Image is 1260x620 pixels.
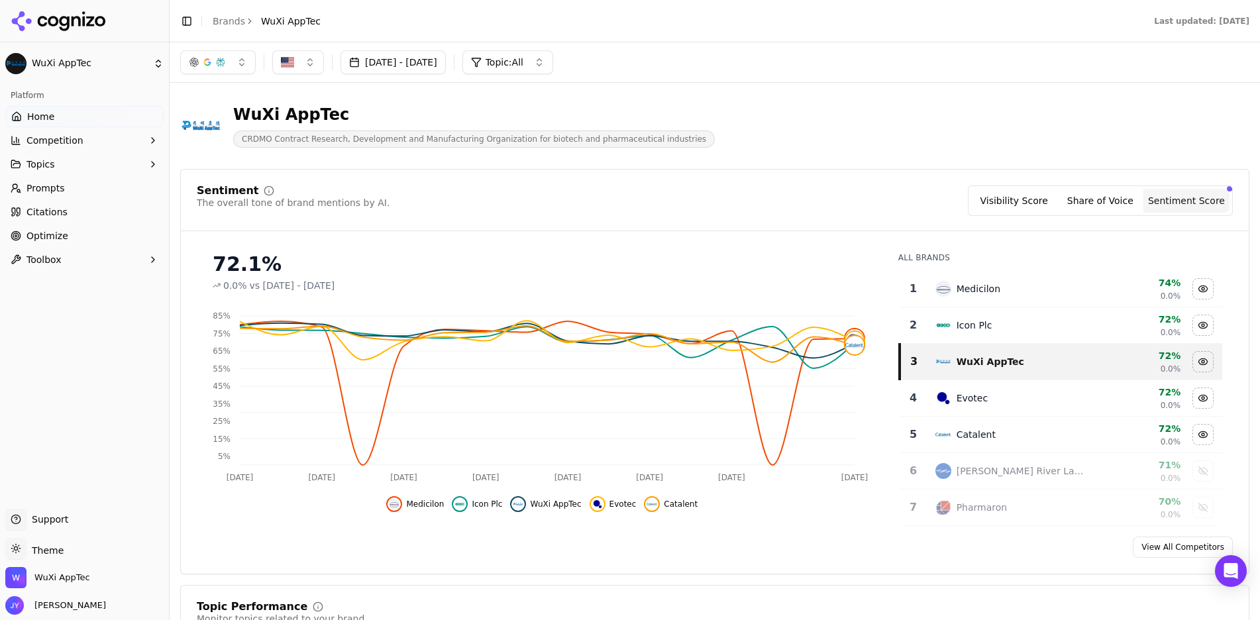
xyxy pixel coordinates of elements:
[1161,364,1181,374] span: 0.0%
[5,201,164,223] a: Citations
[905,317,922,333] div: 2
[898,252,1222,263] div: All Brands
[898,271,1222,526] div: Data table
[213,417,231,426] tspan: 25%
[213,435,231,444] tspan: 15%
[1192,278,1214,299] button: Hide medicilon data
[845,336,864,354] img: catalent
[609,499,637,509] span: Evotec
[935,354,951,370] img: wuxi apptec
[900,490,1222,526] tr: 7pharmaronPharmaron70%0.0%Show pharmaron data
[845,332,864,350] img: evotec
[718,473,745,482] tspan: [DATE]
[1161,291,1181,301] span: 0.0%
[845,329,864,348] img: medicilon
[308,473,335,482] tspan: [DATE]
[1097,495,1181,508] div: 70%
[197,196,390,209] div: The overall tone of brand mentions by AI.
[29,599,106,611] span: [PERSON_NAME]
[647,499,657,509] img: catalent
[5,249,164,270] button: Toolbox
[935,427,951,442] img: catalent
[341,50,446,74] button: [DATE] - [DATE]
[530,499,581,509] span: WuXi AppTec
[935,281,951,297] img: medicilon
[905,427,922,442] div: 5
[1192,497,1214,518] button: Show pharmaron data
[900,453,1222,490] tr: 6charles river laboratories[PERSON_NAME] River Laboratories71%0.0%Show charles river laboratories...
[1097,422,1181,435] div: 72%
[452,496,502,512] button: Hide icon plc data
[664,499,698,509] span: Catalent
[213,364,231,374] tspan: 55%
[935,463,951,479] img: charles river laboratories
[26,205,68,219] span: Citations
[636,473,663,482] tspan: [DATE]
[1161,400,1181,411] span: 0.0%
[180,105,223,147] img: WuXi AppTec
[1154,16,1249,26] div: Last updated: [DATE]
[5,596,24,615] img: Jessica Yang
[644,496,698,512] button: Hide catalent data
[454,499,465,509] img: icon plc
[900,380,1222,417] tr: 4evotecEvotec72%0.0%Hide evotec data
[1215,555,1247,587] div: Open Intercom Messenger
[5,567,26,588] img: WuXi AppTec
[5,567,90,588] button: Open organization switcher
[26,513,68,526] span: Support
[213,311,231,321] tspan: 85%
[5,85,164,106] div: Platform
[1192,424,1214,445] button: Hide catalent data
[957,319,992,332] div: Icon Plc
[1192,460,1214,482] button: Show charles river laboratories data
[1161,509,1181,520] span: 0.0%
[900,271,1222,307] tr: 1medicilonMedicilon74%0.0%Hide medicilon data
[1192,387,1214,409] button: Hide evotec data
[26,158,55,171] span: Topics
[281,56,294,69] img: US
[233,130,715,148] span: CRDMO Contract Research, Development and Manufacturing Organization for biotech and pharmaceutica...
[26,253,62,266] span: Toolbox
[1097,349,1181,362] div: 72%
[1143,189,1230,213] button: Sentiment Score
[32,58,148,70] span: WuXi AppTec
[935,317,951,333] img: icon plc
[250,279,335,292] span: vs [DATE] - [DATE]
[1057,189,1143,213] button: Share of Voice
[590,496,637,512] button: Hide evotec data
[1161,327,1181,338] span: 0.0%
[1161,473,1181,484] span: 0.0%
[905,499,922,515] div: 7
[389,499,399,509] img: medicilon
[213,15,321,28] nav: breadcrumb
[935,499,951,515] img: pharmaron
[1192,315,1214,336] button: Hide icon plc data
[197,601,307,612] div: Topic Performance
[592,499,603,509] img: evotec
[5,178,164,199] a: Prompts
[900,417,1222,453] tr: 5catalentCatalent72%0.0%Hide catalent data
[5,130,164,151] button: Competition
[197,185,258,196] div: Sentiment
[935,390,951,406] img: evotec
[1133,537,1233,558] a: View All Competitors
[213,16,245,26] a: Brands
[26,229,68,242] span: Optimize
[957,464,1086,478] div: [PERSON_NAME] River Laboratories
[906,354,922,370] div: 3
[472,499,502,509] span: Icon Plc
[1161,437,1181,447] span: 0.0%
[957,355,1024,368] div: WuXi AppTec
[27,110,54,123] span: Home
[261,15,321,28] span: WuXi AppTec
[957,391,988,405] div: Evotec
[1097,313,1181,326] div: 72%
[5,596,106,615] button: Open user button
[26,134,83,147] span: Competition
[223,279,247,292] span: 0.0%
[5,225,164,246] a: Optimize
[213,329,231,338] tspan: 75%
[1192,351,1214,372] button: Hide wuxi apptec data
[5,106,164,127] a: Home
[213,346,231,356] tspan: 65%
